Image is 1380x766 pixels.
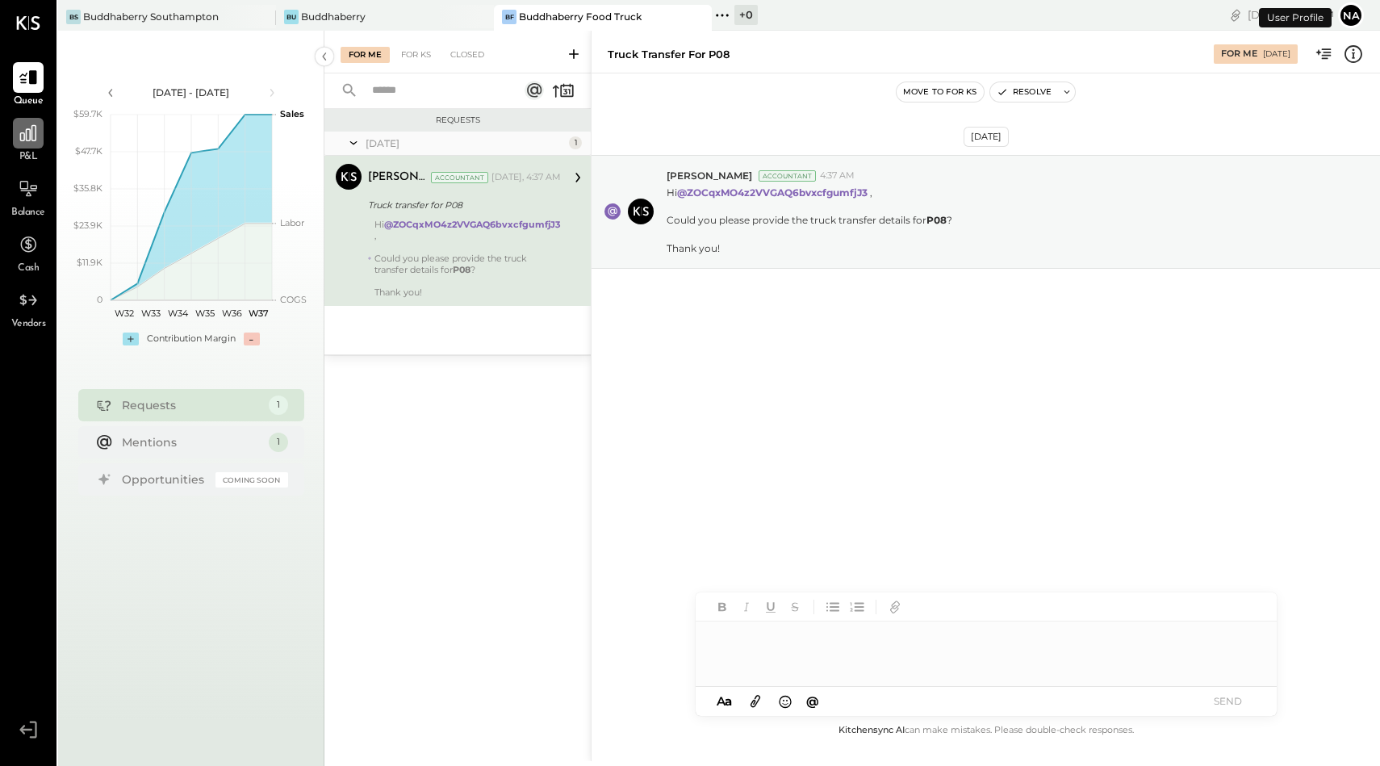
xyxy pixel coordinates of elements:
button: Unordered List [822,596,843,617]
button: Italic [736,596,757,617]
div: For Me [1221,48,1257,61]
div: Truck transfer for P08 [368,197,556,213]
div: [DATE] - [DATE] [123,86,260,99]
div: User Profile [1259,8,1332,27]
div: For KS [393,47,439,63]
text: W36 [221,308,241,319]
span: P&L [19,150,38,165]
text: W32 [114,308,133,319]
button: Resolve [990,82,1058,102]
p: Hi , Could you please provide the truck transfer details for ? Thank you! [667,186,952,255]
div: [DATE] [1248,7,1334,23]
div: BF [502,10,516,24]
text: Sales [280,108,304,119]
span: 4:37 AM [820,170,855,182]
div: Contribution Margin [147,333,236,345]
strong: @ZOCqxMO4z2VVGAQ6bvxcfgumfjJ3 [677,186,868,199]
div: Buddhaberry [301,10,366,23]
button: Strikethrough [784,596,805,617]
button: Move to for ks [897,82,984,102]
text: $11.9K [77,257,102,268]
text: COGS [280,294,307,305]
div: [DATE] [366,136,565,150]
a: Cash [1,229,56,276]
a: Vendors [1,285,56,332]
text: $35.8K [73,182,102,194]
div: - [244,333,260,345]
span: [PERSON_NAME] [667,169,752,182]
div: [DATE], 4:37 AM [491,171,561,184]
button: Aa [712,693,738,710]
div: Mentions [122,434,261,450]
button: Add URL [884,596,905,617]
div: 1 [269,433,288,452]
text: W34 [167,308,188,319]
div: Buddhaberry Southampton [83,10,219,23]
div: Accountant [759,170,816,182]
button: na [1338,2,1364,28]
text: W33 [141,308,161,319]
a: Balance [1,174,56,220]
p: Hi , Could you please provide the truck transfer details for ? Thank you! [374,219,561,298]
strong: P08 [926,214,947,226]
button: Bold [712,596,733,617]
span: a [725,693,732,709]
div: BS [66,10,81,24]
text: $47.7K [75,145,102,157]
text: 0 [97,294,102,305]
div: Accountant [431,172,488,183]
div: [PERSON_NAME] [368,170,428,186]
div: Opportunities [122,471,207,488]
div: Requests [122,397,261,413]
div: 1 [269,396,288,415]
button: @ [801,691,824,711]
a: P&L [1,118,56,165]
div: For Me [341,47,390,63]
div: + [123,333,139,345]
span: @ [806,693,819,709]
button: SEND [1196,690,1261,712]
text: W37 [248,308,268,319]
a: Queue [1,62,56,109]
div: copy link [1227,6,1244,23]
text: Labor [280,217,304,228]
span: Queue [14,94,44,109]
div: [DATE] [964,127,1009,147]
div: Bu [284,10,299,24]
div: [DATE] [1263,48,1290,60]
text: W35 [194,308,214,319]
button: Ordered List [847,596,868,617]
div: Buddhaberry Food Truck [519,10,642,23]
div: 1 [569,136,582,149]
span: Vendors [11,317,46,332]
div: Requests [332,115,583,126]
span: Balance [11,206,45,220]
div: + 0 [734,5,758,25]
div: Coming Soon [215,472,288,488]
text: $23.9K [73,220,102,231]
text: $59.7K [73,108,102,119]
strong: @ZOCqxMO4z2VVGAQ6bvxcfgumfjJ3 [384,219,561,230]
strong: P08 [453,264,470,275]
span: Cash [18,262,39,276]
button: Underline [760,596,781,617]
div: Closed [442,47,492,63]
div: Truck transfer for P08 [608,47,730,62]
